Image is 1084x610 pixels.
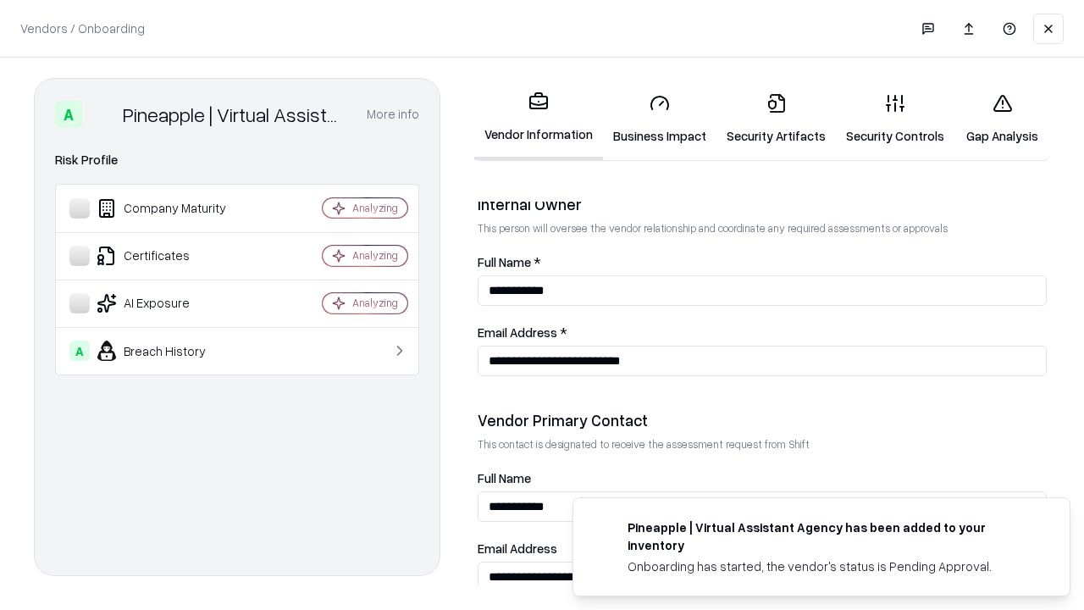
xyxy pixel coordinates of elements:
label: Full Name * [478,256,1047,269]
p: This contact is designated to receive the assessment request from Shift [478,437,1047,452]
div: Breach History [69,341,272,361]
label: Full Name [478,472,1047,485]
a: Business Impact [603,80,716,158]
div: Internal Owner [478,194,1047,214]
a: Gap Analysis [954,80,1050,158]
label: Email Address [478,542,1047,555]
div: AI Exposure [69,293,272,313]
div: Vendor Primary Contact [478,410,1047,430]
div: Company Maturity [69,198,272,219]
label: Email Address * [478,326,1047,339]
div: Certificates [69,246,272,266]
a: Security Artifacts [716,80,836,158]
p: Vendors / Onboarding [20,19,145,37]
div: Onboarding has started, the vendor's status is Pending Approval. [628,557,1029,575]
p: This person will oversee the vendor relationship and coordinate any required assessments or appro... [478,221,1047,236]
button: More info [367,99,419,130]
a: Security Controls [836,80,954,158]
div: Analyzing [352,296,398,310]
div: Analyzing [352,201,398,215]
a: Vendor Information [474,78,603,160]
div: A [69,341,90,361]
div: Risk Profile [55,150,419,170]
img: Pineapple | Virtual Assistant Agency [89,101,116,128]
div: A [55,101,82,128]
div: Pineapple | Virtual Assistant Agency has been added to your inventory [628,518,1029,554]
div: Analyzing [352,248,398,263]
img: trypineapple.com [594,518,614,539]
div: Pineapple | Virtual Assistant Agency [123,101,346,128]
